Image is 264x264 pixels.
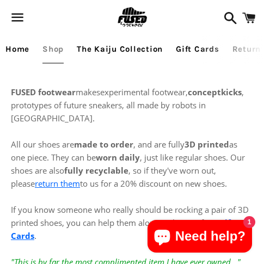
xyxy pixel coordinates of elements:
strong: fully recyclable [64,165,128,176]
a: return them [35,178,80,189]
strong: FUSED footwear [11,87,76,97]
inbox-online-store-chat: Shopify online store chat [144,220,255,255]
a: Shop [37,35,69,63]
strong: made to order [74,139,133,150]
span: makes [11,87,100,97]
a: Gift Cards [170,35,225,63]
strong: worn daily [96,152,140,163]
strong: 3D printed [185,139,229,150]
span: experimental footwear, , prototypes of future sneakers, all made by robots in [GEOGRAPHIC_DATA]. [11,87,244,124]
a: The Kaiju Collection [71,35,168,63]
strong: conceptkicks [188,87,242,97]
